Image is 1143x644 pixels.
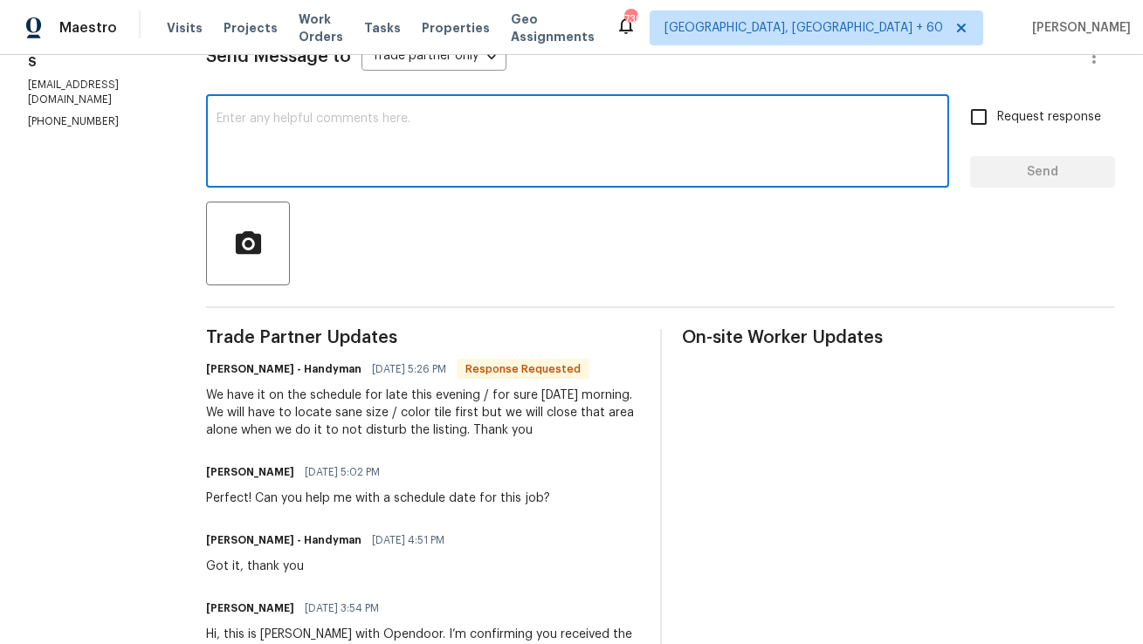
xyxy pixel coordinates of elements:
[206,360,361,378] h6: [PERSON_NAME] - Handyman
[299,10,343,45] span: Work Orders
[372,360,446,378] span: [DATE] 5:26 PM
[206,463,294,481] h6: [PERSON_NAME]
[664,19,943,37] span: [GEOGRAPHIC_DATA], [GEOGRAPHIC_DATA] + 60
[206,48,351,65] span: Send Message to
[206,387,639,439] div: We have it on the schedule for late this evening / for sure [DATE] morning. We will have to locat...
[361,43,506,72] div: Trade partner only
[305,463,380,481] span: [DATE] 5:02 PM
[206,329,639,346] span: Trade Partner Updates
[206,531,361,549] h6: [PERSON_NAME] - Handyman
[224,19,278,37] span: Projects
[305,599,379,617] span: [DATE] 3:54 PM
[683,329,1116,346] span: On-site Worker Updates
[372,531,444,549] span: [DATE] 4:51 PM
[1025,19,1131,37] span: [PERSON_NAME]
[624,10,637,28] div: 739
[28,114,164,129] p: [PHONE_NUMBER]
[422,19,490,37] span: Properties
[28,78,164,107] p: [EMAIL_ADDRESS][DOMAIN_NAME]
[167,19,203,37] span: Visits
[206,490,550,507] div: Perfect! Can you help me with a schedule date for this job?
[59,19,117,37] span: Maestro
[997,108,1101,127] span: Request response
[511,10,595,45] span: Geo Assignments
[458,360,588,378] span: Response Requested
[206,558,455,575] div: Got it, thank you
[206,599,294,617] h6: [PERSON_NAME]
[364,22,401,34] span: Tasks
